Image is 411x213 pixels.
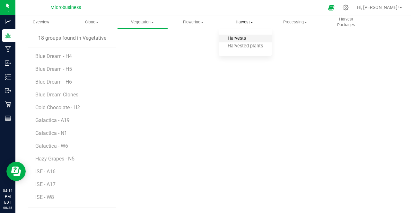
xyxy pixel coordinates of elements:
span: Orange Tree - N4 [35,207,73,213]
span: Hazy Grapes - N5 [35,156,74,162]
span: Harvests [219,36,255,41]
span: Blue Dream - H5 [35,66,72,72]
span: Cold Chocolate - H2 [35,104,80,111]
span: ISE - W8 [35,194,54,200]
p: 04:11 PM EDT [3,188,13,205]
inline-svg: Inbound [5,60,11,66]
inline-svg: Manufacturing [5,46,11,53]
span: Processing [270,19,320,25]
div: Manage settings [342,4,350,11]
a: Flowering [168,15,219,29]
span: Open Ecommerce Menu [324,1,338,14]
span: Harvested plants [219,44,272,49]
a: Harvest Packages [320,15,371,29]
span: Harvest Packages [321,16,371,28]
span: ISE - A16 [35,168,56,175]
div: 18 groups found in Vegetative [28,34,116,42]
a: Processing [270,15,320,29]
span: Microbusiness [50,5,81,10]
inline-svg: Analytics [5,19,11,25]
a: Overview [15,15,66,29]
a: Harvest Harvests Harvested plants [219,15,270,29]
span: ISE - A17 [35,181,56,187]
span: Vegetation [118,19,168,25]
span: Galactica - W6 [35,143,68,149]
inline-svg: Retail [5,101,11,108]
span: Hi, [PERSON_NAME]! [357,5,399,10]
inline-svg: Outbound [5,87,11,94]
span: Clone [66,19,117,25]
span: Flowering [168,19,218,25]
span: Blue Dream Clones [35,92,78,98]
iframe: Resource center [6,162,26,181]
p: 08/25 [3,205,13,210]
inline-svg: Reports [5,115,11,121]
span: Overview [24,19,58,25]
a: Vegetation [117,15,168,29]
span: Galactica - A19 [35,117,70,123]
span: Blue Dream - H4 [35,53,72,59]
a: Clone [66,15,117,29]
span: Blue Dream - H6 [35,79,72,85]
inline-svg: Grow [5,32,11,39]
inline-svg: Inventory [5,74,11,80]
span: Galactica - N1 [35,130,67,136]
span: Harvest [219,19,270,25]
